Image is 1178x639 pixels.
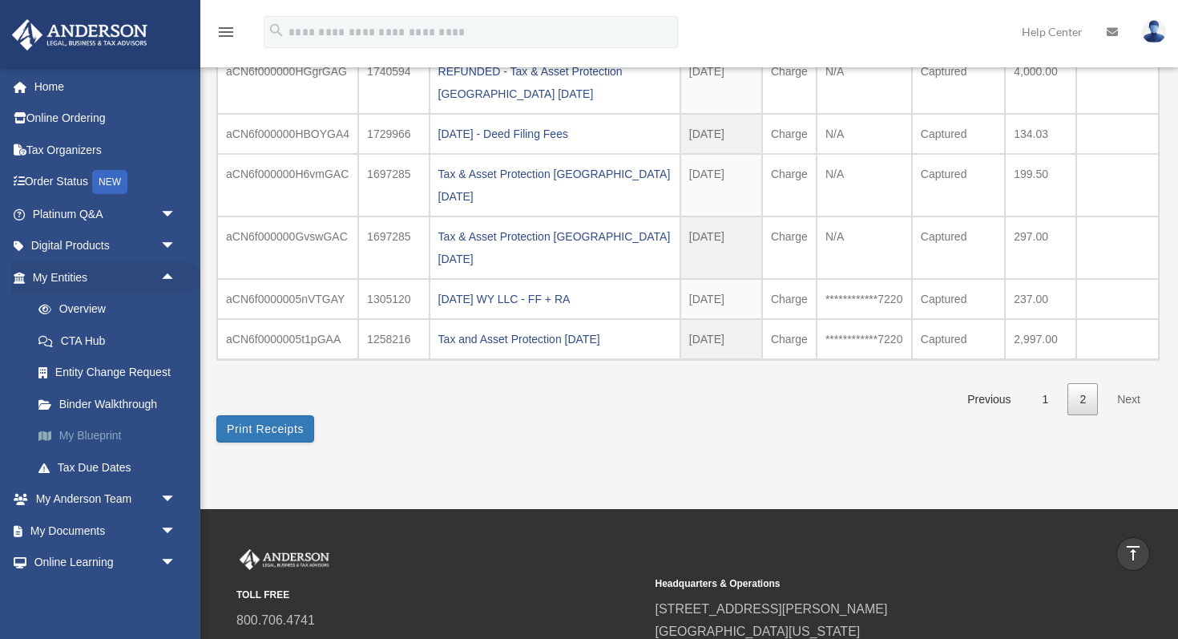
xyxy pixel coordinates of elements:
td: 297.00 [1005,216,1076,279]
td: N/A [817,114,912,154]
a: Next [1105,383,1152,416]
a: My Anderson Teamarrow_drop_down [11,483,200,516]
a: Binder Walkthrough [22,388,200,420]
td: aCN6f000000HBOYGA4 [217,114,358,154]
td: 134.03 [1005,114,1076,154]
td: 1697285 [358,154,430,216]
div: Tax & Asset Protection [GEOGRAPHIC_DATA] [DATE] [438,163,672,208]
a: My Documentsarrow_drop_down [11,515,200,547]
td: N/A [817,216,912,279]
img: Anderson Advisors Platinum Portal [7,19,152,51]
a: My Entitiesarrow_drop_up [11,261,200,293]
img: User Pic [1142,20,1166,43]
td: aCN6f000000GvswGAC [217,216,358,279]
i: search [268,22,285,39]
td: 1697285 [358,216,430,279]
a: 2 [1067,383,1098,416]
td: aCN6f0000005nVTGAY [217,279,358,319]
td: Charge [762,319,817,359]
a: Entity Change Request [22,357,200,389]
a: Platinum Q&Aarrow_drop_down [11,198,200,230]
a: menu [216,28,236,42]
td: 199.50 [1005,154,1076,216]
td: Charge [762,216,817,279]
button: Print Receipts [216,415,314,443]
a: 1 [1031,383,1061,416]
td: Captured [912,216,1005,279]
a: vertical_align_top [1116,537,1150,571]
a: Previous [955,383,1023,416]
td: [DATE] [680,51,762,114]
td: 1740594 [358,51,430,114]
td: 1305120 [358,279,430,319]
a: Digital Productsarrow_drop_down [11,230,200,262]
td: [DATE] [680,319,762,359]
a: My Blueprint [22,420,200,452]
td: Charge [762,51,817,114]
span: arrow_drop_down [160,483,192,516]
td: Charge [762,154,817,216]
td: Captured [912,279,1005,319]
span: arrow_drop_down [160,547,192,580]
td: 237.00 [1005,279,1076,319]
div: Tax and Asset Protection [DATE] [438,328,672,350]
div: Tax & Asset Protection [GEOGRAPHIC_DATA] [DATE] [438,225,672,270]
span: arrow_drop_down [160,230,192,263]
td: [DATE] [680,114,762,154]
td: 2,997.00 [1005,319,1076,359]
a: Home [11,71,200,103]
img: Anderson Advisors Platinum Portal [236,549,333,570]
a: Overview [22,293,200,326]
small: TOLL FREE [236,587,644,604]
td: [DATE] [680,216,762,279]
small: Headquarters & Operations [656,576,1063,592]
td: 4,000.00 [1005,51,1076,114]
span: arrow_drop_up [160,261,192,294]
a: Order StatusNEW [11,166,200,199]
a: Online Ordering [11,103,200,135]
td: Captured [912,154,1005,216]
td: Captured [912,51,1005,114]
td: 1258216 [358,319,430,359]
div: NEW [92,170,127,194]
a: [STREET_ADDRESS][PERSON_NAME] [656,602,888,616]
td: [DATE] [680,154,762,216]
a: 800.706.4741 [236,613,315,627]
td: Captured [912,319,1005,359]
a: Tax Organizers [11,134,200,166]
td: Charge [762,114,817,154]
td: Charge [762,279,817,319]
td: aCN6f0000005t1pGAA [217,319,358,359]
span: arrow_drop_down [160,198,192,231]
span: arrow_drop_down [160,578,192,611]
a: CTA Hub [22,325,200,357]
td: [DATE] [680,279,762,319]
td: 1729966 [358,114,430,154]
td: aCN6f000000H6vmGAC [217,154,358,216]
a: [GEOGRAPHIC_DATA][US_STATE] [656,625,861,638]
i: vertical_align_top [1124,544,1143,563]
span: arrow_drop_down [160,515,192,548]
td: N/A [817,154,912,216]
a: Online Learningarrow_drop_down [11,547,200,579]
td: N/A [817,51,912,114]
a: Tax Due Dates [22,451,200,483]
i: menu [216,22,236,42]
div: [DATE] - Deed Filing Fees [438,123,672,145]
td: aCN6f000000HGgrGAG [217,51,358,114]
td: Captured [912,114,1005,154]
div: REFUNDED - Tax & Asset Protection [GEOGRAPHIC_DATA] [DATE] [438,60,672,105]
a: Billingarrow_drop_down [11,578,200,610]
div: [DATE] WY LLC - FF + RA [438,288,672,310]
